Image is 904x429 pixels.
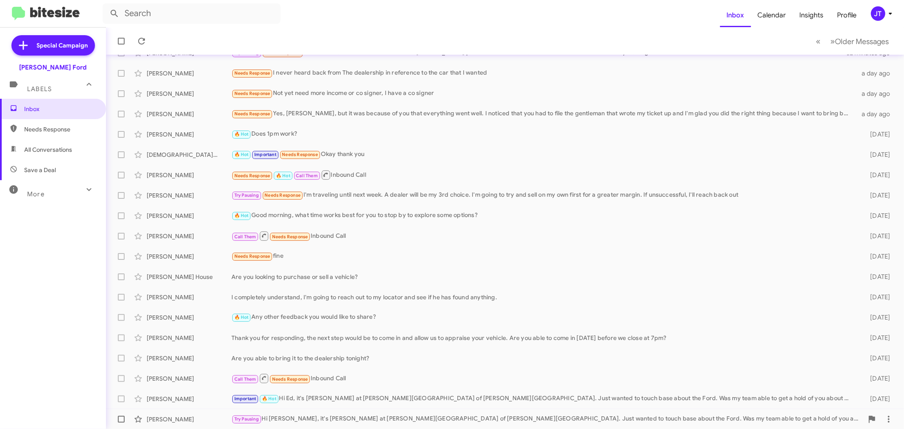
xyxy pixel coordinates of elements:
a: Insights [793,3,831,28]
div: [DATE] [855,313,897,322]
div: [PERSON_NAME] [147,232,231,240]
span: Needs Response [234,253,270,259]
div: Yes, [PERSON_NAME], but it was because of you that everything went well. I noticed that you had t... [231,109,855,119]
div: [PERSON_NAME] House [147,273,231,281]
div: [PERSON_NAME] [147,110,231,118]
div: [DEMOGRAPHIC_DATA][PERSON_NAME] [147,150,231,159]
span: Special Campaign [37,41,88,50]
div: [DATE] [855,395,897,403]
div: [PERSON_NAME] [147,191,231,200]
span: 🔥 Hot [234,315,249,320]
div: [DATE] [855,334,897,342]
span: 🔥 Hot [262,396,276,401]
div: [PERSON_NAME] [147,415,231,423]
a: Special Campaign [11,35,95,56]
span: All Conversations [24,145,72,154]
div: [PERSON_NAME] [147,171,231,179]
div: Hi [PERSON_NAME], it's [PERSON_NAME] at [PERSON_NAME][GEOGRAPHIC_DATA] of [PERSON_NAME][GEOGRAPHI... [231,414,863,424]
div: Hi Ed, it's [PERSON_NAME] at [PERSON_NAME][GEOGRAPHIC_DATA] of [PERSON_NAME][GEOGRAPHIC_DATA]. Ju... [231,394,855,404]
span: Needs Response [234,173,270,178]
nav: Page navigation example [811,33,894,50]
div: [DATE] [855,212,897,220]
div: Inbound Call [231,170,855,180]
div: [DATE] [855,150,897,159]
div: Thank you for responding, the next step would be to come in and allow us to appraise your vehicle... [231,334,855,342]
div: I'm traveling until next week. A dealer will be my 3rd choice. I'm going to try and sell on my ow... [231,190,855,200]
div: [PERSON_NAME] [147,334,231,342]
div: I completely understand, I'm going to reach out to my locator and see if he has found anything. [231,293,855,301]
span: Needs Response [282,152,318,157]
button: Previous [811,33,826,50]
div: Okay thank you [231,150,855,159]
div: a day ago [855,110,897,118]
span: 🔥 Hot [234,152,249,157]
div: [PERSON_NAME] [147,354,231,362]
div: [PERSON_NAME] [147,395,231,403]
span: Needs Response [234,70,270,76]
span: « [816,36,821,47]
div: [DATE] [855,130,897,139]
button: Next [825,33,894,50]
div: [DATE] [855,232,897,240]
div: Inbound Call [231,231,855,241]
span: Needs Response [24,125,96,134]
div: [DATE] [855,191,897,200]
div: Any other feedback you would like to share? [231,312,855,322]
div: [DATE] [855,273,897,281]
span: Needs Response [234,91,270,96]
span: 🔥 Hot [234,213,249,218]
span: Labels [27,85,52,93]
span: Call Them [234,234,256,240]
div: Are you looking to purchase or sell a vehicle? [231,273,855,281]
div: a day ago [855,89,897,98]
input: Search [103,3,281,24]
div: [PERSON_NAME] [147,212,231,220]
span: Save a Deal [24,166,56,174]
span: Needs Response [234,111,270,117]
a: Inbox [720,3,751,28]
span: Call Them [234,376,256,382]
div: [DATE] [855,354,897,362]
div: Does 1pm work? [231,129,855,139]
div: [DATE] [855,374,897,383]
div: [PERSON_NAME] [147,313,231,322]
span: Important [254,152,276,157]
div: a day ago [855,69,897,78]
span: 🔥 Hot [276,173,290,178]
div: [PERSON_NAME] [147,69,231,78]
div: fine [231,251,855,261]
a: Calendar [751,3,793,28]
div: [DATE] [855,252,897,261]
div: Are you able to bring it to the dealership tonight? [231,354,855,362]
div: [PERSON_NAME] Ford [19,63,87,72]
div: [PERSON_NAME] [147,293,231,301]
span: Older Messages [835,37,889,46]
div: [PERSON_NAME] [147,374,231,383]
span: Needs Response [272,234,308,240]
div: [DATE] [855,171,897,179]
span: Try Pausing [234,416,259,422]
span: 🔥 Hot [234,131,249,137]
div: [PERSON_NAME] [147,252,231,261]
div: [DATE] [855,293,897,301]
div: [PERSON_NAME] [147,89,231,98]
span: Call Them [296,173,318,178]
a: Profile [831,3,864,28]
span: Try Pausing [234,192,259,198]
div: Inbound Call [231,373,855,384]
span: More [27,190,45,198]
div: I never heard back from The dealership in reference to the car that I wanted [231,68,855,78]
div: [PERSON_NAME] [147,130,231,139]
span: Needs Response [264,192,300,198]
span: Important [234,396,256,401]
span: » [830,36,835,47]
span: Needs Response [272,376,308,382]
span: Inbox [24,105,96,113]
button: JT [864,6,895,21]
div: Not yet need more income or co signer, I have a co signer [231,89,855,98]
div: JT [871,6,885,21]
